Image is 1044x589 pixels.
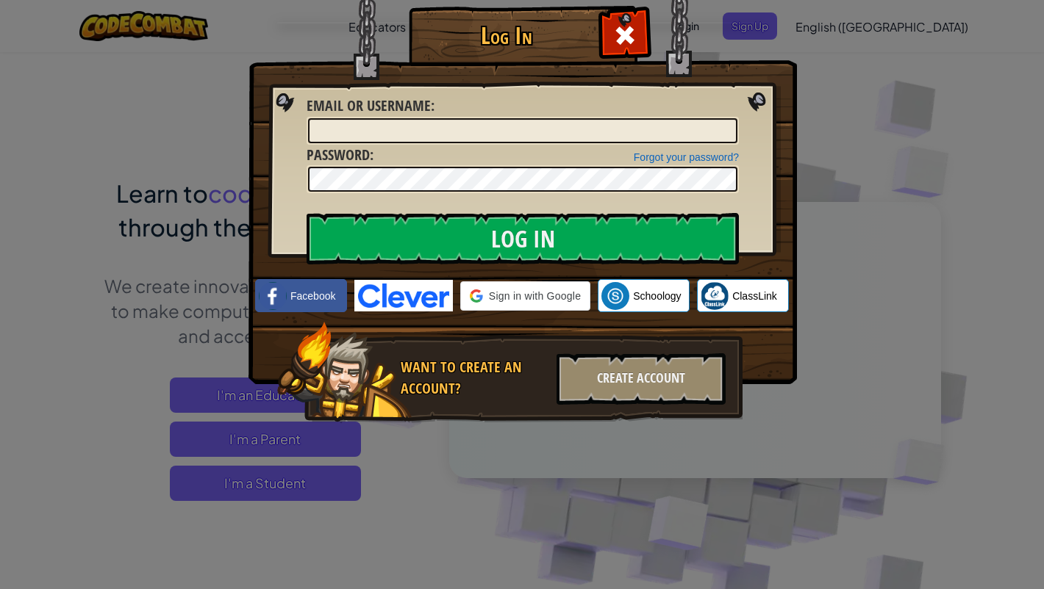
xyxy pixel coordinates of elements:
[412,23,600,48] h1: Log In
[489,289,581,303] span: Sign in with Google
[460,281,590,311] div: Sign in with Google
[701,282,729,310] img: classlink-logo-small.png
[354,280,453,311] img: clever-logo-blue.png
[732,289,777,303] span: ClassLink
[259,282,287,310] img: facebook_small.png
[401,357,548,399] div: Want to create an account?
[601,282,629,310] img: schoology.png
[307,145,373,166] label: :
[307,95,435,117] label: :
[290,289,335,303] span: Facebook
[633,289,681,303] span: Schoology
[557,353,726,405] div: Create Account
[634,151,739,163] a: Forgot your password?
[307,145,370,165] span: Password
[307,213,739,264] input: Log In
[307,95,431,115] span: Email or Username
